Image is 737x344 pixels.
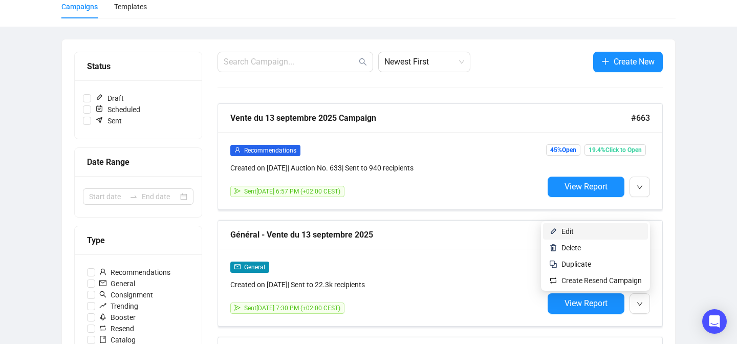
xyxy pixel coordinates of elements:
[244,264,265,271] span: General
[561,260,591,268] span: Duplicate
[637,184,643,190] span: down
[548,293,624,314] button: View Report
[230,162,544,174] div: Created on [DATE] | Auction No. 633 | Sent to 940 recipients
[234,305,241,311] span: send
[561,244,581,252] span: Delete
[129,192,138,201] span: to
[549,276,557,285] img: retweet.svg
[244,188,340,195] span: Sent [DATE] 6:57 PM (+02:00 CEST)
[561,276,642,285] span: Create Resend Campaign
[142,191,178,202] input: End date
[99,302,106,309] span: rise
[218,103,663,210] a: Vente du 13 septembre 2025 Campaign#663userRecommendationsCreated on [DATE]| Auction No. 633| Sen...
[91,93,128,104] span: Draft
[218,220,663,327] a: Général - Vente du 13 septembre 2025#662mailGeneralCreated on [DATE]| Sent to 22.3k recipientssen...
[99,313,106,320] span: rocket
[89,191,125,202] input: Start date
[561,227,574,235] span: Edit
[637,301,643,307] span: down
[99,336,106,343] span: book
[244,147,296,154] span: Recommendations
[549,260,557,268] img: svg+xml;base64,PHN2ZyB4bWxucz0iaHR0cDovL3d3dy53My5vcmcvMjAwMC9zdmciIHdpZHRoPSIyNCIgaGVpZ2h0PSIyNC...
[565,298,608,308] span: View Report
[631,112,650,124] span: #663
[95,289,157,300] span: Consignment
[601,57,610,66] span: plus
[99,279,106,287] span: mail
[593,52,663,72] button: Create New
[91,104,144,115] span: Scheduled
[230,228,631,241] div: Général - Vente du 13 septembre 2025
[614,55,655,68] span: Create New
[359,58,367,66] span: search
[95,312,140,323] span: Booster
[224,56,357,68] input: Search Campaign...
[548,177,624,197] button: View Report
[95,278,139,289] span: General
[95,300,142,312] span: Trending
[234,147,241,153] span: user
[384,52,464,72] span: Newest First
[230,112,631,124] div: Vente du 13 septembre 2025 Campaign
[546,144,580,156] span: 45% Open
[99,268,106,275] span: user
[99,325,106,332] span: retweet
[584,144,646,156] span: 19.4% Click to Open
[95,323,138,334] span: Resend
[99,291,106,298] span: search
[234,264,241,270] span: mail
[129,192,138,201] span: swap-right
[234,188,241,194] span: send
[87,234,189,247] div: Type
[61,1,98,12] div: Campaigns
[87,156,189,168] div: Date Range
[230,279,544,290] div: Created on [DATE] | Sent to 22.3k recipients
[244,305,340,312] span: Sent [DATE] 7:30 PM (+02:00 CEST)
[91,115,126,126] span: Sent
[87,60,189,73] div: Status
[565,182,608,191] span: View Report
[549,244,557,252] img: svg+xml;base64,PHN2ZyB4bWxucz0iaHR0cDovL3d3dy53My5vcmcvMjAwMC9zdmciIHhtbG5zOnhsaW5rPSJodHRwOi8vd3...
[549,227,557,235] img: svg+xml;base64,PHN2ZyB4bWxucz0iaHR0cDovL3d3dy53My5vcmcvMjAwMC9zdmciIHhtbG5zOnhsaW5rPSJodHRwOi8vd3...
[702,309,727,334] div: Open Intercom Messenger
[95,267,175,278] span: Recommendations
[114,1,147,12] div: Templates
